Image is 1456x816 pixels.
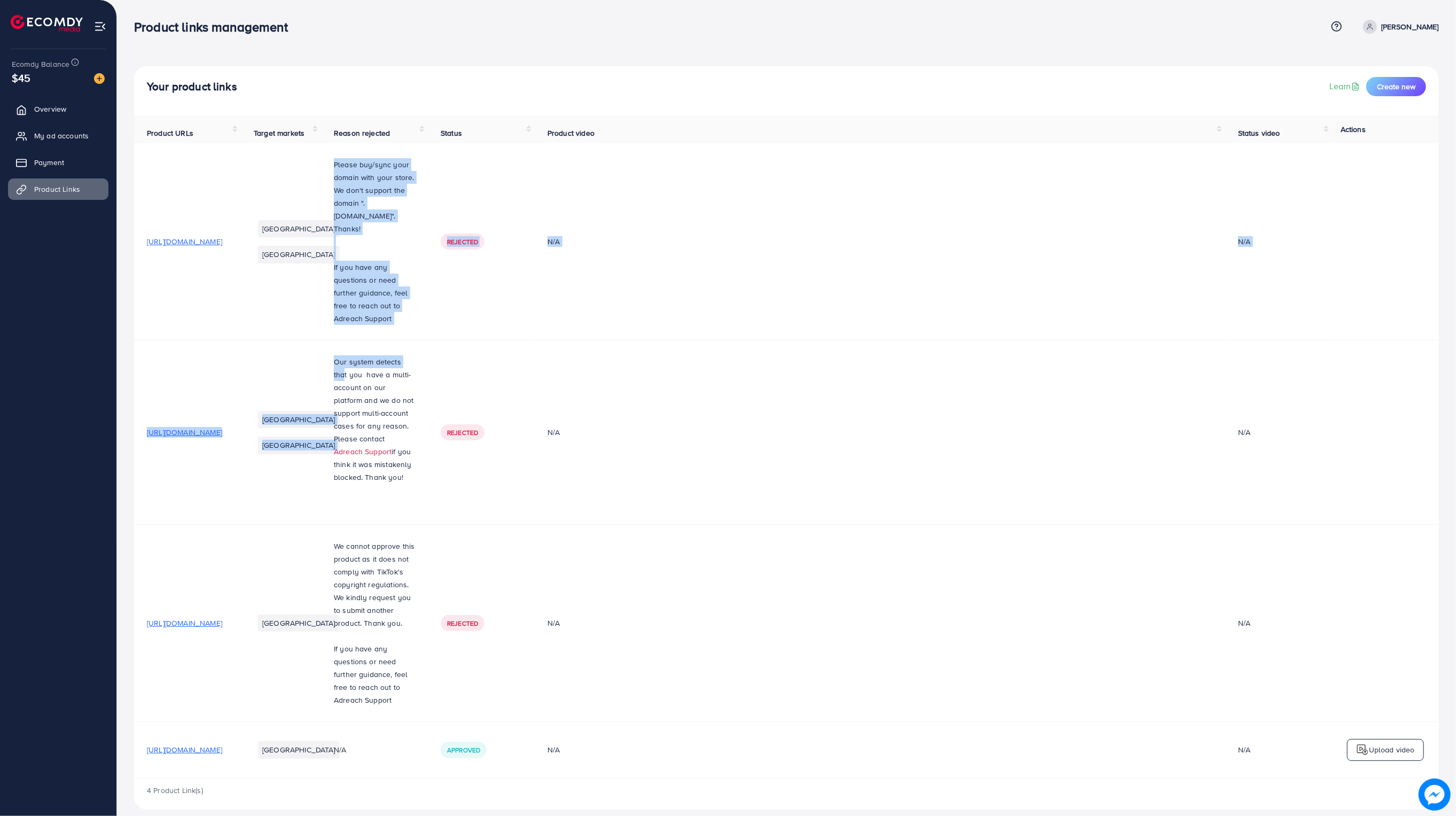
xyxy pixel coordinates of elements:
div: N/A [547,744,1212,755]
p: If you have any questions or need further guidance, feel free to reach out to Adreach Support [334,642,415,706]
span: Product Links [34,184,80,195]
span: N/A [334,744,346,755]
p: [PERSON_NAME] [1381,20,1439,33]
p: Please buy/sync your domain with your store. We don't support the domain ".[DOMAIN_NAME]". Thanks! [334,158,415,235]
h4: Your product links [147,80,237,94]
li: [GEOGRAPHIC_DATA] [258,246,340,263]
span: [URL][DOMAIN_NAME] [147,744,222,755]
img: logo [11,15,83,32]
li: [GEOGRAPHIC_DATA] [258,220,340,237]
span: 4 Product Link(s) [147,785,203,796]
span: Product URLs [147,128,193,138]
div: N/A [547,236,1212,247]
span: Rejected [447,428,478,437]
li: [GEOGRAPHIC_DATA] [258,437,340,454]
div: N/A [547,618,1212,628]
span: Ecomdy Balance [12,59,69,69]
div: N/A [547,427,1212,438]
li: [GEOGRAPHIC_DATA] [258,741,340,758]
div: N/A [1238,236,1250,247]
span: My ad accounts [34,130,89,141]
span: Rejected [447,237,478,246]
a: Payment [8,152,108,173]
div: N/A [1238,427,1250,438]
span: Rejected [447,619,478,628]
span: Payment [34,157,64,168]
p: We cannot approve this product as it does not comply with TikTok's copyright regulations. We kind... [334,540,415,630]
a: [PERSON_NAME] [1359,20,1439,34]
span: Actions [1341,124,1366,135]
span: Our system detects that you have a multi-account on our platform and we do not support multi-acco... [334,356,414,444]
a: My ad accounts [8,125,108,146]
img: image [94,73,105,84]
span: [URL][DOMAIN_NAME] [147,618,222,628]
span: Reason rejected [334,128,390,138]
span: Product video [547,128,594,138]
span: [URL][DOMAIN_NAME] [147,427,222,438]
span: Approved [447,745,480,755]
p: If you have any questions or need further guidance, feel free to reach out to Adreach Support [334,261,415,325]
span: $45 [12,70,30,86]
img: image [1419,779,1451,811]
button: Create new [1366,77,1426,96]
a: Product Links [8,178,108,200]
img: menu [94,20,106,33]
h3: Product links management [134,19,296,35]
li: [GEOGRAPHIC_DATA] [258,411,340,428]
a: Learn [1329,80,1362,92]
div: N/A [1238,744,1250,755]
a: Overview [8,98,108,120]
span: if you think it was mistakenly blocked. Thank you! [334,446,412,483]
div: N/A [1238,618,1250,628]
span: Overview [34,104,66,114]
a: Adreach Support [334,446,392,457]
li: [GEOGRAPHIC_DATA] [258,615,340,632]
span: Target markets [254,128,304,138]
span: Create new [1377,81,1415,92]
span: Status [441,128,462,138]
span: [URL][DOMAIN_NAME] [147,236,222,247]
p: Upload video [1369,743,1415,756]
img: logo [1356,743,1369,756]
span: Status video [1238,128,1280,138]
